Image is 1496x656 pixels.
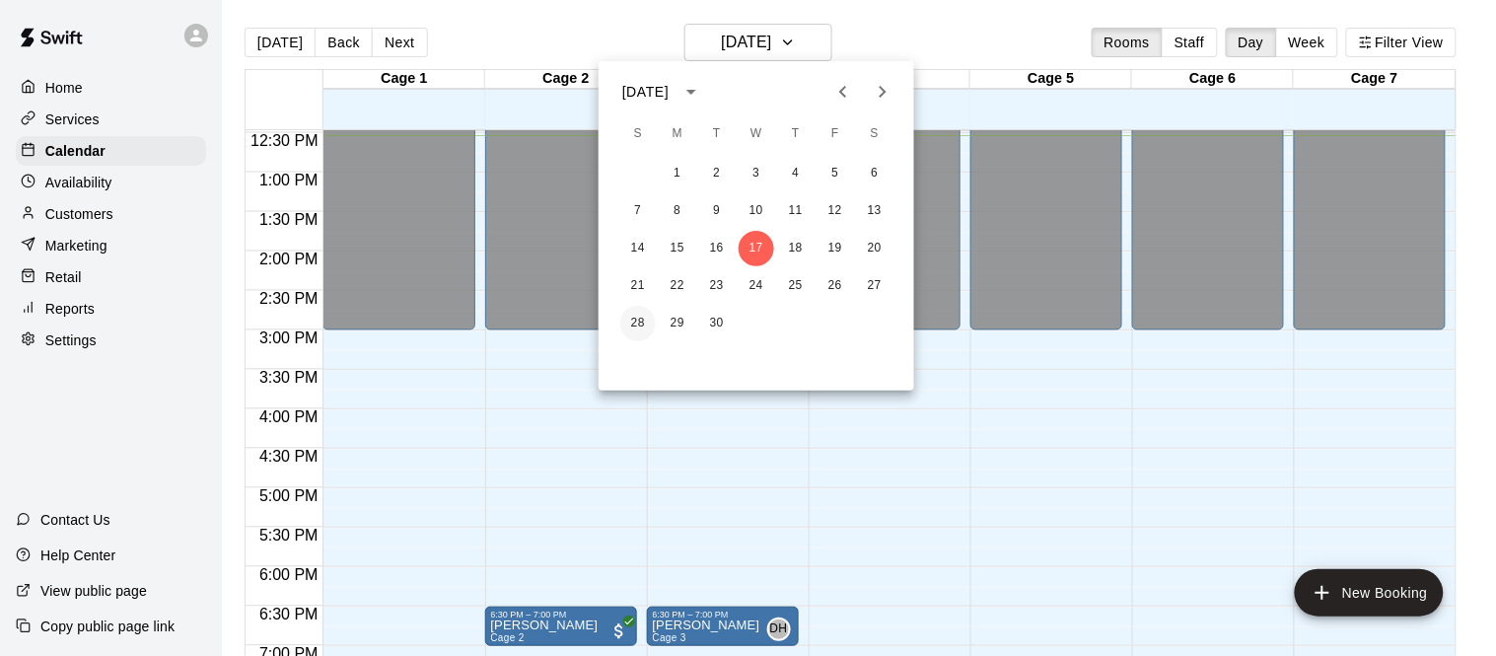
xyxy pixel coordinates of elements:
button: 25 [778,268,814,304]
button: 7 [620,193,656,229]
button: 16 [699,231,735,266]
span: Thursday [778,114,814,154]
button: 28 [620,306,656,341]
button: 17 [739,231,774,266]
span: Friday [818,114,853,154]
button: Previous month [823,72,863,111]
button: 19 [818,231,853,266]
button: 12 [818,193,853,229]
button: 13 [857,193,892,229]
button: 23 [699,268,735,304]
button: 30 [699,306,735,341]
button: 1 [660,156,695,191]
span: Tuesday [699,114,735,154]
button: 22 [660,268,695,304]
button: 20 [857,231,892,266]
span: Sunday [620,114,656,154]
span: Monday [660,114,695,154]
div: [DATE] [622,82,669,103]
span: Saturday [857,114,892,154]
button: 6 [857,156,892,191]
button: Next month [863,72,902,111]
span: Wednesday [739,114,774,154]
button: 14 [620,231,656,266]
button: 27 [857,268,892,304]
button: 21 [620,268,656,304]
button: 26 [818,268,853,304]
button: 3 [739,156,774,191]
button: 5 [818,156,853,191]
button: 9 [699,193,735,229]
button: 18 [778,231,814,266]
button: 11 [778,193,814,229]
button: 10 [739,193,774,229]
button: 4 [778,156,814,191]
button: calendar view is open, switch to year view [675,75,708,109]
button: 2 [699,156,735,191]
button: 29 [660,306,695,341]
button: 24 [739,268,774,304]
button: 8 [660,193,695,229]
button: 15 [660,231,695,266]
